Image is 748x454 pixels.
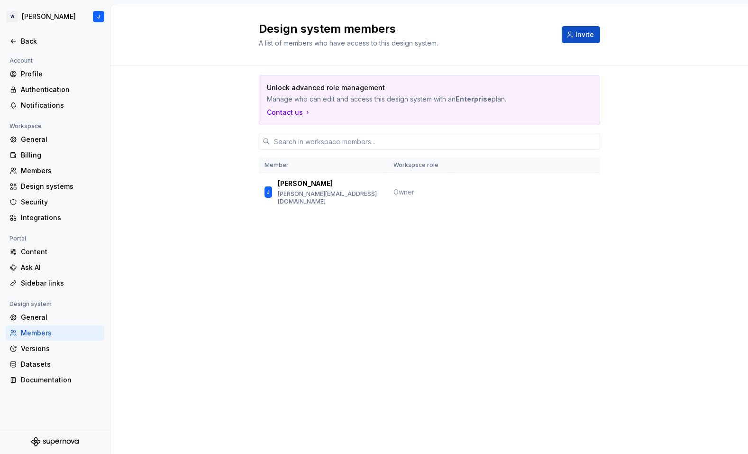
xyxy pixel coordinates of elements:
div: Members [21,328,100,338]
p: [PERSON_NAME][EMAIL_ADDRESS][DOMAIN_NAME] [278,190,382,205]
th: Member [259,158,388,173]
button: W[PERSON_NAME]J [2,6,108,27]
div: Members [21,166,100,176]
div: Profile [21,69,100,79]
span: Invite [575,30,594,39]
span: Owner [393,188,414,196]
div: Sidebar links [21,278,100,288]
div: Design system [6,298,55,310]
a: Security [6,195,104,210]
div: Billing [21,150,100,160]
div: Datasets [21,360,100,369]
a: General [6,132,104,147]
a: Sidebar links [6,276,104,291]
p: [PERSON_NAME] [278,179,333,188]
a: Documentation [6,372,104,388]
a: Design systems [6,179,104,194]
a: Ask AI [6,260,104,275]
p: Manage who can edit and access this design system with an plan. [267,94,526,104]
a: Authentication [6,82,104,97]
div: Design systems [21,182,100,191]
p: Unlock advanced role management [267,83,526,93]
div: General [21,135,100,144]
div: Security [21,197,100,207]
div: Versions [21,344,100,353]
th: Workspace role [388,158,451,173]
span: A list of members who have access to this design system. [259,39,438,47]
div: Portal [6,233,30,244]
a: Members [6,163,104,178]
div: Authentication [21,85,100,94]
a: Contact us [267,108,311,117]
div: [PERSON_NAME] [22,12,76,21]
a: Profile [6,66,104,82]
div: Integrations [21,213,100,222]
div: Workspace [6,120,46,132]
div: Account [6,55,36,66]
div: J [97,13,100,20]
a: General [6,310,104,325]
svg: Supernova Logo [31,437,79,446]
h2: Design system members [259,21,550,37]
a: Notifications [6,98,104,113]
a: Billing [6,148,104,163]
a: Content [6,244,104,259]
a: Versions [6,341,104,356]
div: Ask AI [21,263,100,272]
input: Search in workspace members... [270,133,600,150]
div: Content [21,247,100,257]
a: Datasets [6,357,104,372]
strong: Enterprise [456,95,492,103]
div: General [21,313,100,322]
a: Integrations [6,210,104,225]
div: Back [21,37,100,46]
div: Notifications [21,101,100,110]
button: Invite [562,26,600,43]
a: Back [6,34,104,49]
div: Documentation [21,375,100,385]
div: W [7,11,18,22]
a: Members [6,325,104,341]
div: J [267,187,270,197]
